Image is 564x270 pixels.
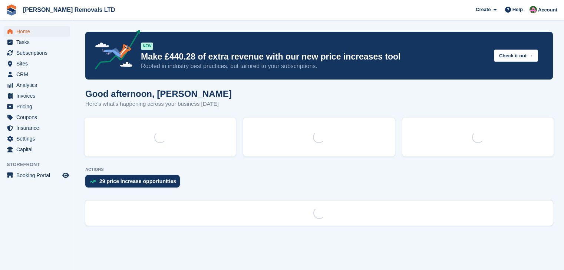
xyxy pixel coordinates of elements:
p: Rooted in industry best practices, but tailored to your subscriptions. [141,62,488,70]
a: menu [4,37,70,47]
span: Subscriptions [16,48,61,58]
p: ACTIONS [85,167,553,172]
div: 29 price increase opportunities [99,178,176,184]
span: Invoices [16,91,61,101]
span: Tasks [16,37,61,47]
span: Pricing [16,101,61,112]
span: Analytics [16,80,61,90]
span: Coupons [16,112,61,122]
a: menu [4,101,70,112]
a: Preview store [61,171,70,180]
div: NEW [141,43,153,50]
span: Settings [16,134,61,144]
a: menu [4,58,70,69]
span: Storefront [7,161,74,168]
span: CRM [16,69,61,80]
a: menu [4,69,70,80]
a: menu [4,80,70,90]
span: Insurance [16,123,61,133]
img: Paul Withers [530,6,537,13]
p: Make £440.28 of extra revenue with our new price increases tool [141,51,488,62]
span: Create [476,6,491,13]
a: menu [4,144,70,155]
button: Check it out → [494,50,538,62]
span: Help [512,6,523,13]
span: Booking Portal [16,170,61,180]
a: menu [4,91,70,101]
a: [PERSON_NAME] Removals LTD [20,4,118,16]
img: price-adjustments-announcement-icon-8257ccfd72463d97f412b2fc003d46551f7dbcb40ab6d574587a9cd5c0d94... [89,30,141,72]
a: menu [4,26,70,37]
span: Home [16,26,61,37]
span: Capital [16,144,61,155]
a: menu [4,112,70,122]
img: stora-icon-8386f47178a22dfd0bd8f6a31ec36ba5ce8667c1dd55bd0f319d3a0aa187defe.svg [6,4,17,16]
span: Sites [16,58,61,69]
img: price_increase_opportunities-93ffe204e8149a01c8c9dc8f82e8f89637d9d84a8eef4429ea346261dce0b2c0.svg [90,180,96,183]
a: menu [4,170,70,180]
a: menu [4,123,70,133]
a: 29 price increase opportunities [85,175,184,191]
span: Account [538,6,557,14]
h1: Good afternoon, [PERSON_NAME] [85,89,232,99]
a: menu [4,134,70,144]
a: menu [4,48,70,58]
p: Here's what's happening across your business [DATE] [85,100,232,108]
